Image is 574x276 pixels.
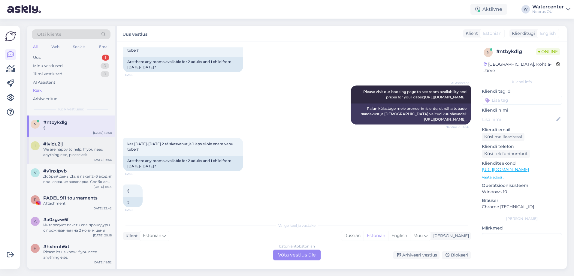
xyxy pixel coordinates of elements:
div: Blokeeri [442,251,471,259]
span: P [34,197,37,202]
p: Kliendi tag'id [482,88,562,94]
label: Uus vestlus [122,29,147,37]
div: # ntbykdlg [496,48,536,55]
input: Lisa nimi [482,116,555,123]
a: [URL][DOMAIN_NAME] [482,167,529,172]
div: Добрый день! Да, в пакет 2=3 входит пользование аквапарка. Сообщаем, что пакет 2=3 до конца авгус... [43,174,112,184]
div: All [32,43,39,51]
div: Arhiveeritud [33,96,58,102]
div: [DATE] 13:56 [93,157,112,162]
div: [DATE] 20:18 [93,233,112,238]
div: :) [123,197,143,207]
div: [PERSON_NAME] [482,216,562,221]
div: Noorus OÜ [532,9,564,14]
div: Are there any rooms available for 2 adults and 1 child from [DATE]-[DATE]? [123,156,243,171]
div: Kõik [33,88,42,94]
div: [DATE] 19:52 [93,260,112,265]
div: Arhiveeri vestlus [393,251,440,259]
div: Valige keel ja vastake [123,223,471,228]
span: #a0zgzw6f [43,217,69,222]
span: Kõik vestlused [58,106,84,112]
p: Windows 10 [482,189,562,195]
div: AI Assistent [33,79,55,85]
div: Attachment [43,201,112,206]
div: :) [43,125,112,130]
div: Tiimi vestlused [33,71,62,77]
p: Kliendi telefon [482,143,562,150]
div: Kliendi info [482,79,562,85]
div: Estonian to Estonian [279,244,315,249]
span: kas [DATE]-[DATE] 2 täiskasvanut ja 1 laps ei ole enam vabu tube ? [127,142,234,151]
span: :) [127,188,129,193]
span: AI Assistent [446,81,469,85]
div: Email [98,43,110,51]
a: WatercenterNoorus OÜ [532,4,570,14]
div: 0 [101,71,109,77]
span: n [487,50,490,55]
span: Online [536,48,560,55]
div: Klient [463,30,478,37]
div: Please let us know if you need anything else. [43,249,112,260]
p: Operatsioonisüsteem [482,182,562,189]
img: Askly Logo [5,31,16,42]
div: Palun külastage meie broneerimislehte, et näha tubade saadavust ja [DEMOGRAPHIC_DATA] valitud kuu... [351,103,471,124]
span: 14:56 [125,73,147,77]
span: n [34,122,37,126]
p: Märkmed [482,225,562,231]
div: Socials [72,43,86,51]
input: Lisa tag [482,96,562,105]
div: English [388,231,410,240]
div: 1 [102,55,109,61]
span: 14:58 [125,208,147,212]
div: Estonian [364,231,388,240]
div: Klient [123,233,138,239]
p: Kliendi nimi [482,107,562,113]
span: Please visit our booking page to see room availability and prices for your dates: . [363,89,467,99]
div: [GEOGRAPHIC_DATA], Kohtla-Järve [484,61,556,74]
p: Brauser [482,197,562,204]
div: Minu vestlused [33,63,63,69]
div: Are there any rooms available for 2 adults and 1 child from [DATE]-[DATE]? [123,57,243,72]
div: Aktiivne [470,4,507,15]
p: Vaata edasi ... [482,175,562,180]
div: Russian [341,231,364,240]
span: #hxhmh6rt [43,244,69,249]
p: Kliendi email [482,127,562,133]
span: 14:56 [125,172,147,176]
div: [DATE] 22:42 [92,206,112,211]
div: [DATE] 11:54 [94,184,112,189]
div: Web [50,43,61,51]
span: Nähtud ✓ 14:56 [446,125,469,129]
span: i [35,143,36,148]
p: Klienditeekond [482,160,562,166]
div: [DATE] 14:58 [93,130,112,135]
div: Интересуют пакеты спа процедуры с проживанием на 2 ночи и цены [43,222,112,233]
div: Watercenter [532,4,564,9]
div: 0 [101,63,109,69]
span: Muu [413,233,423,238]
div: W [521,5,530,13]
span: Estonian [483,30,501,37]
div: [PERSON_NAME] [431,233,469,239]
span: a [34,219,37,223]
span: English [540,30,556,37]
p: Chrome [TECHNICAL_ID] [482,204,562,210]
div: Uus [33,55,41,61]
div: Küsi telefoninumbrit [482,150,530,158]
span: #ividu2lj [43,141,63,147]
span: h [34,246,37,250]
div: Võta vestlus üle [273,250,321,260]
a: [URL][DOMAIN_NAME] [424,95,466,99]
div: Küsi meiliaadressi [482,133,524,141]
span: PADEL 911 tournaments [43,195,98,201]
span: Otsi kliente [37,31,61,37]
div: We are happy to help. If you need anything else, please ask. [43,147,112,157]
span: v [34,170,36,175]
span: #ntbykdlg [43,120,67,125]
span: Estonian [143,232,161,239]
a: [URL][DOMAIN_NAME] [424,117,466,121]
div: Klienditugi [509,30,535,37]
span: #v1nxipvb [43,168,67,174]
